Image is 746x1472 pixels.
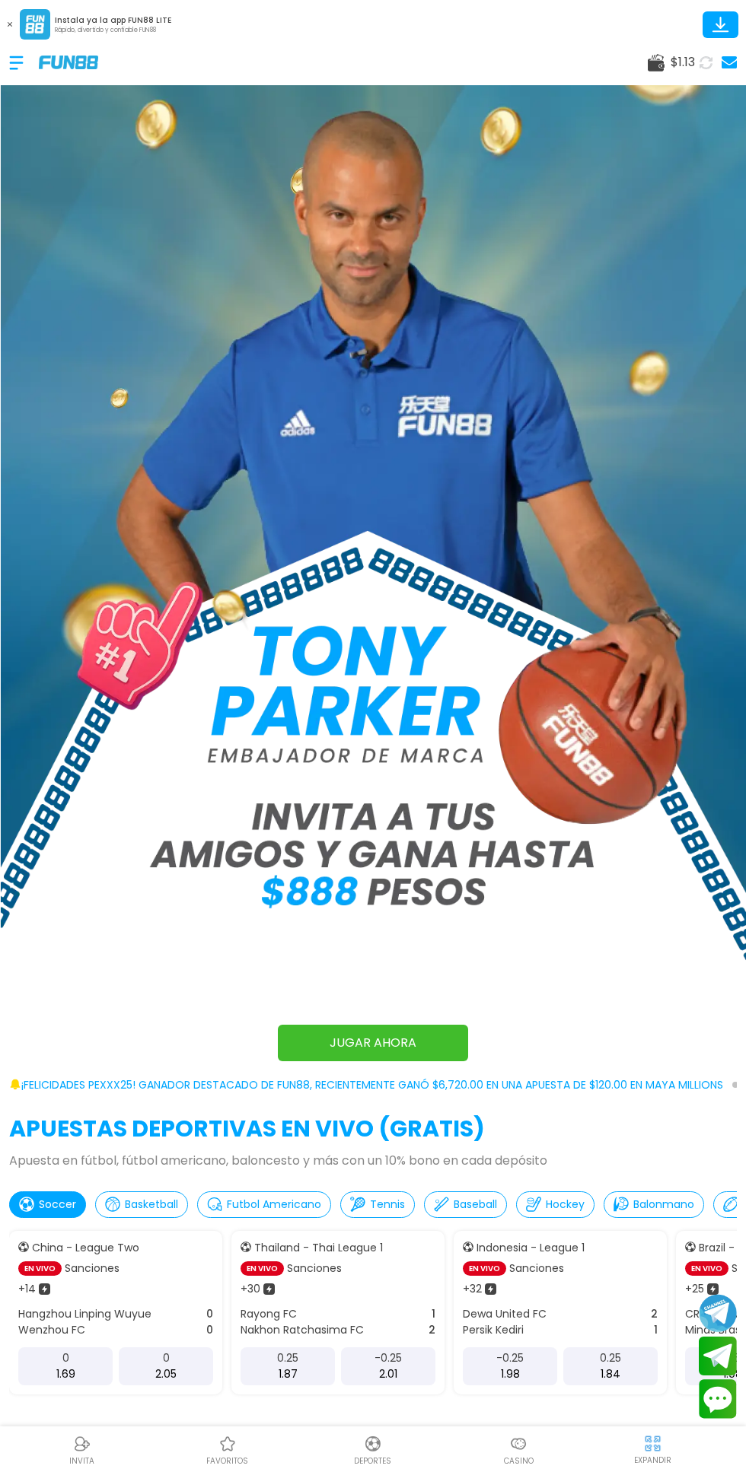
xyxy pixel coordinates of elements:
[18,1322,85,1338] p: Wenzhou FC
[18,1306,151,1322] p: Hangzhou Linping Wuyue
[39,56,98,68] img: Company Logo
[39,1197,76,1213] p: Soccer
[155,1432,300,1467] a: Casino FavoritosCasino Favoritosfavoritos
[197,1191,331,1218] button: Futbol Americano
[279,1366,298,1382] p: 1.87
[432,1306,435,1322] p: 1
[241,1306,297,1322] p: Rayong FC
[163,1350,170,1366] p: 0
[375,1350,402,1366] p: -0.25
[654,1322,658,1338] p: 1
[227,1197,321,1213] p: Futbol Americano
[685,1281,704,1297] p: + 25
[69,1455,94,1467] p: INVITA
[463,1322,524,1338] p: Persik Kediri
[21,1077,738,1093] span: ¡FELICIDADES pexxx25! GANADOR DESTACADO DE FUN88, RECIENTEMENTE GANÓ $6,720.00 EN UNA APUESTA DE ...
[65,1261,120,1276] p: Sanciones
[56,1366,75,1382] p: 1.69
[671,53,695,72] span: $ 1.13
[300,1432,445,1467] a: DeportesDeportesDeportes
[95,1191,188,1218] button: Basketball
[604,1191,704,1218] button: Balonmano
[9,1152,737,1170] p: Apuesta en fútbol, fútbol americano, baloncesto y más con un 10% bono en cada depósito
[546,1197,585,1213] p: Hockey
[18,1261,62,1276] p: EN VIVO
[241,1281,260,1297] p: + 30
[379,1366,397,1382] p: 2.01
[18,1281,36,1297] p: + 14
[62,1350,69,1366] p: 0
[155,1366,177,1382] p: 2.05
[9,1432,155,1467] a: ReferralReferralINVITA
[206,1322,213,1338] p: 0
[370,1197,405,1213] p: Tennis
[446,1432,591,1467] a: CasinoCasinoCasino
[73,1435,91,1453] img: Referral
[32,1240,139,1256] p: China - League Two
[9,1191,86,1218] button: Soccer
[9,1111,737,1146] h2: APUESTAS DEPORTIVAS EN VIVO (gratis)
[354,1455,391,1467] p: Deportes
[509,1261,564,1276] p: Sanciones
[55,26,171,35] p: Rápido, divertido y confiable FUN88
[699,1293,737,1333] button: Join telegram channel
[601,1366,620,1382] p: 1.84
[125,1197,178,1213] p: Basketball
[643,1434,662,1453] img: hide
[699,1379,737,1419] button: Contact customer service
[364,1435,382,1453] img: Deportes
[634,1455,671,1466] p: EXPANDIR
[633,1197,694,1213] p: Balonmano
[287,1261,342,1276] p: Sanciones
[241,1322,364,1338] p: Nakhon Ratchasima FC
[685,1261,728,1276] p: EN VIVO
[504,1455,534,1467] p: Casino
[477,1240,585,1256] p: Indonesia - League 1
[429,1322,435,1338] p: 2
[463,1261,506,1276] p: EN VIVO
[340,1191,415,1218] button: Tennis
[218,1435,237,1453] img: Casino Favoritos
[516,1191,595,1218] button: Hockey
[277,1350,298,1366] p: 0.25
[496,1350,524,1366] p: -0.25
[699,1337,737,1376] button: Join telegram
[651,1306,658,1322] p: 2
[241,1261,284,1276] p: EN VIVO
[20,9,50,40] img: App Logo
[254,1240,383,1256] p: Thailand - Thai League 1
[206,1455,248,1467] p: favoritos
[278,1025,468,1061] a: JUGAR AHORA
[463,1306,547,1322] p: Dewa United FC
[501,1366,520,1382] p: 1.98
[463,1281,482,1297] p: + 32
[424,1191,507,1218] button: Baseball
[509,1435,528,1453] img: Casino
[454,1197,497,1213] p: Baseball
[600,1350,621,1366] p: 0.25
[206,1306,213,1322] p: 0
[55,14,171,26] p: Instala ya la app FUN88 LITE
